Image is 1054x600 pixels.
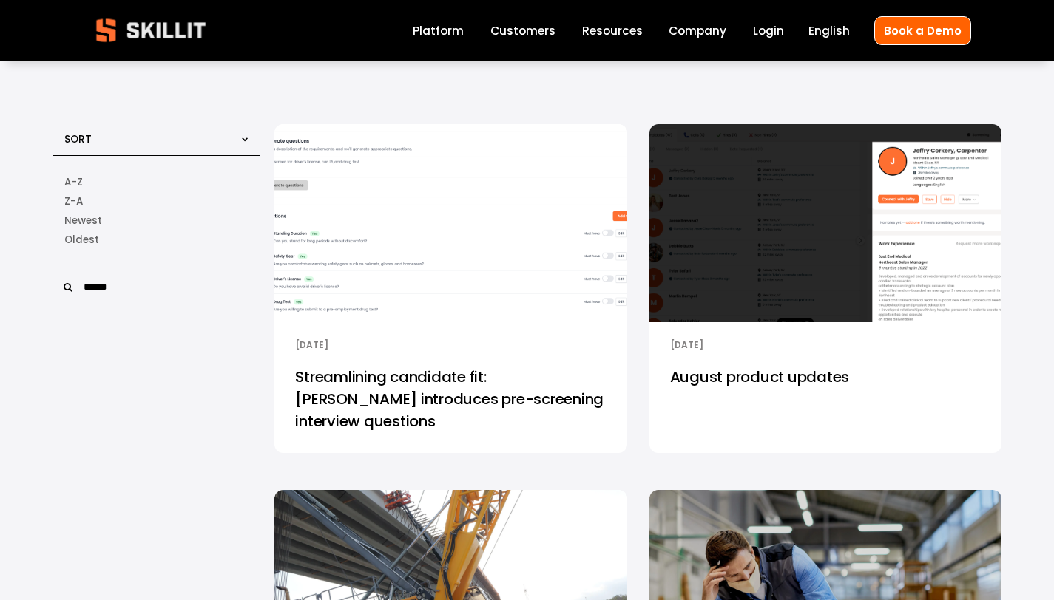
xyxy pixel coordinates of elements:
span: A-Z [64,174,83,191]
a: Alphabetical [64,191,248,211]
img: Streamlining candidate fit: Skillit introduces pre-screening interview questions [273,123,629,324]
span: Z-A [64,194,83,210]
a: Login [753,21,784,41]
a: Customers [490,21,555,41]
time: [DATE] [295,338,328,351]
div: language picker [808,21,850,41]
span: Oldest [64,232,99,248]
span: English [808,22,850,39]
a: Date [64,231,248,250]
span: Newest [64,213,102,229]
span: Sort [64,133,92,147]
a: August product updates [649,354,1001,453]
a: Platform [413,21,464,41]
span: Resources [582,22,643,39]
a: Book a Demo [874,16,971,45]
a: Streamlining candidate fit: [PERSON_NAME] introduces pre-screening interview questions [274,354,626,453]
a: Company [669,21,726,41]
a: Alphabetical [64,172,248,191]
a: folder dropdown [582,21,643,41]
img: August product updates [647,123,1003,324]
img: Skillit [84,8,218,52]
a: Date [64,211,248,230]
time: [DATE] [670,338,703,351]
